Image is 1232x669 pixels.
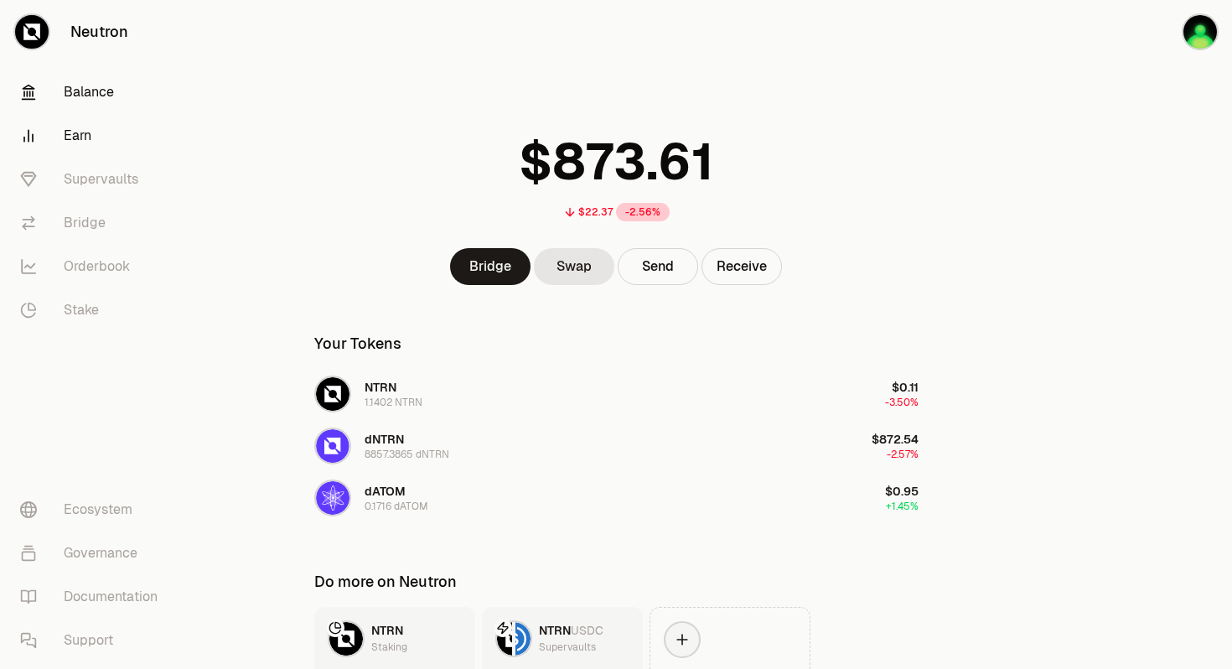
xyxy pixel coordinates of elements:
[365,448,449,461] div: 8857.3865 dNTRN
[515,622,531,656] img: USDC Logo
[886,500,919,513] span: +1.45%
[7,158,181,201] a: Supervaults
[7,70,181,114] a: Balance
[885,484,919,499] span: $0.95
[539,623,571,638] span: NTRN
[7,619,181,662] a: Support
[539,639,596,656] div: Supervaults
[365,432,404,447] span: dNTRN
[618,248,698,285] button: Send
[365,484,406,499] span: dATOM
[616,203,670,221] div: -2.56%
[534,248,614,285] a: Swap
[314,332,401,355] div: Your Tokens
[316,429,349,463] img: dNTRN Logo
[7,114,181,158] a: Earn
[7,288,181,332] a: Stake
[7,488,181,532] a: Ecosystem
[314,570,457,594] div: Do more on Neutron
[872,432,919,447] span: $872.54
[371,623,403,638] span: NTRN
[7,245,181,288] a: Orderbook
[7,575,181,619] a: Documentation
[316,481,349,515] img: dATOM Logo
[7,532,181,575] a: Governance
[304,369,929,419] button: NTRN LogoNTRN1.1402 NTRN$0.11-3.50%
[365,380,396,395] span: NTRN
[892,380,919,395] span: $0.11
[365,396,422,409] div: 1.1402 NTRN
[304,473,929,523] button: dATOM LogodATOM0.1716 dATOM$0.95+1.45%
[1183,15,1217,49] img: orange ledger lille
[571,623,603,638] span: USDC
[450,248,531,285] a: Bridge
[578,205,613,219] div: $22.37
[316,377,349,411] img: NTRN Logo
[7,201,181,245] a: Bridge
[885,396,919,409] span: -3.50%
[329,622,363,656] img: NTRN Logo
[497,622,512,656] img: NTRN Logo
[371,639,407,656] div: Staking
[304,421,929,471] button: dNTRN LogodNTRN8857.3865 dNTRN$872.54-2.57%
[365,500,428,513] div: 0.1716 dATOM
[701,248,782,285] button: Receive
[887,448,919,461] span: -2.57%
